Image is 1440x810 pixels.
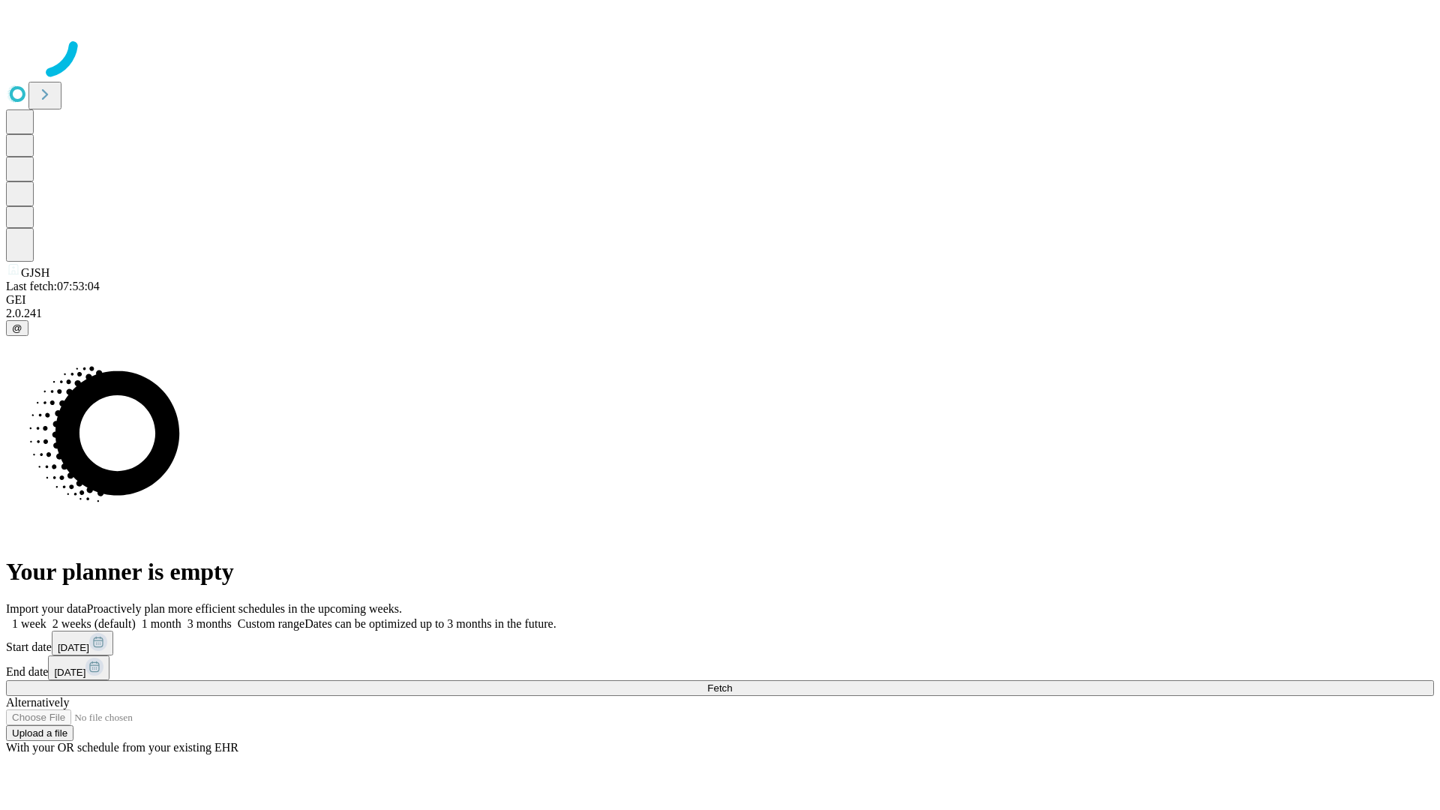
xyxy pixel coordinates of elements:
[87,602,402,615] span: Proactively plan more efficient schedules in the upcoming weeks.
[6,696,69,709] span: Alternatively
[52,631,113,655] button: [DATE]
[6,631,1434,655] div: Start date
[6,558,1434,586] h1: Your planner is empty
[58,642,89,653] span: [DATE]
[304,617,556,630] span: Dates can be optimized up to 3 months in the future.
[6,280,100,292] span: Last fetch: 07:53:04
[48,655,109,680] button: [DATE]
[21,266,49,279] span: GJSH
[6,725,73,741] button: Upload a file
[6,293,1434,307] div: GEI
[187,617,232,630] span: 3 months
[12,322,22,334] span: @
[54,667,85,678] span: [DATE]
[6,307,1434,320] div: 2.0.241
[6,320,28,336] button: @
[6,655,1434,680] div: End date
[238,617,304,630] span: Custom range
[6,741,238,754] span: With your OR schedule from your existing EHR
[12,617,46,630] span: 1 week
[6,602,87,615] span: Import your data
[707,682,732,694] span: Fetch
[6,680,1434,696] button: Fetch
[142,617,181,630] span: 1 month
[52,617,136,630] span: 2 weeks (default)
